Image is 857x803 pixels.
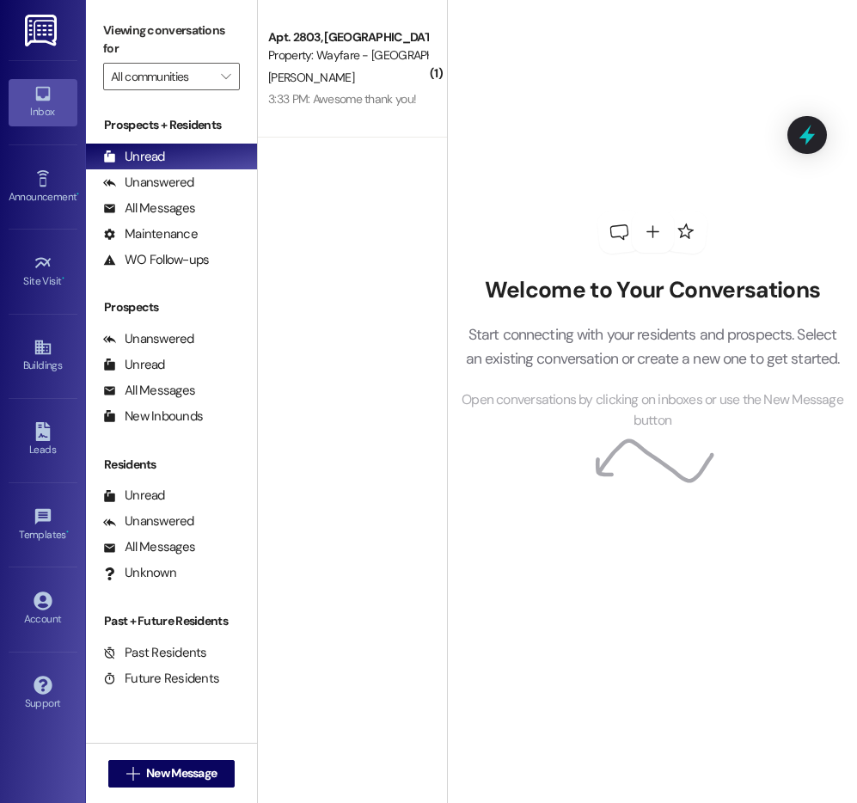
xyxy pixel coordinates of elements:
[103,408,203,426] div: New Inbounds
[9,671,77,717] a: Support
[103,225,198,243] div: Maintenance
[103,487,165,505] div: Unread
[86,298,257,316] div: Prospects
[25,15,60,46] img: ResiDesk Logo
[111,63,212,90] input: All communities
[103,174,194,192] div: Unanswered
[103,538,195,556] div: All Messages
[108,760,236,788] button: New Message
[62,273,64,285] span: •
[146,764,217,782] span: New Message
[268,70,354,85] span: [PERSON_NAME]
[460,322,845,371] p: Start connecting with your residents and prospects. Select an existing conversation or create a n...
[103,564,176,582] div: Unknown
[460,389,845,432] span: Open conversations by clicking on inboxes or use the New Message button
[103,670,219,688] div: Future Residents
[103,330,194,348] div: Unanswered
[268,28,427,46] div: Apt. 2803, [GEOGRAPHIC_DATA]
[66,526,69,538] span: •
[9,79,77,126] a: Inbox
[268,91,416,107] div: 3:33 PM: Awesome thank you!
[9,248,77,295] a: Site Visit •
[86,612,257,630] div: Past + Future Residents
[221,70,230,83] i: 
[86,116,257,134] div: Prospects + Residents
[268,46,427,64] div: Property: Wayfare - [GEOGRAPHIC_DATA]
[86,456,257,474] div: Residents
[9,417,77,463] a: Leads
[460,277,845,304] h2: Welcome to Your Conversations
[103,382,195,400] div: All Messages
[103,512,194,530] div: Unanswered
[103,644,207,662] div: Past Residents
[9,333,77,379] a: Buildings
[103,356,165,374] div: Unread
[126,767,139,781] i: 
[103,199,195,218] div: All Messages
[9,502,77,549] a: Templates •
[77,188,79,200] span: •
[9,586,77,633] a: Account
[103,17,240,63] label: Viewing conversations for
[103,148,165,166] div: Unread
[103,251,209,269] div: WO Follow-ups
